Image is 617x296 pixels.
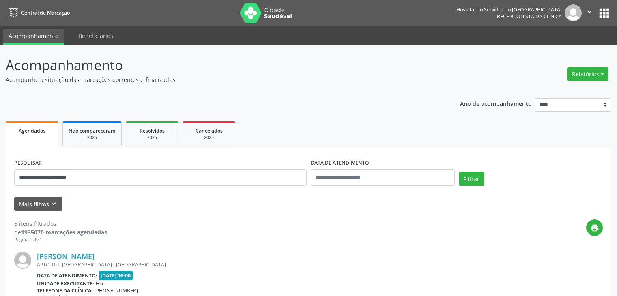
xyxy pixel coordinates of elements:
[21,9,70,16] span: Central de Marcação
[3,29,64,45] a: Acompanhamento
[99,271,133,280] span: [DATE] 16:00
[95,287,138,294] span: [PHONE_NUMBER]
[6,6,70,19] a: Central de Marcação
[14,236,107,243] div: Página 1 de 1
[585,7,594,16] i: 
[497,13,562,20] span: Recepcionista da clínica
[586,219,603,236] button: print
[14,197,62,211] button: Mais filtroskeyboard_arrow_down
[37,272,97,279] b: Data de atendimento:
[582,4,597,21] button: 
[37,261,481,268] div: APTO 101, [GEOGRAPHIC_DATA] - [GEOGRAPHIC_DATA]
[565,4,582,21] img: img
[14,228,107,236] div: de
[14,252,31,269] img: img
[96,280,105,287] span: Hse
[73,29,119,43] a: Beneficiários
[590,223,599,232] i: print
[37,280,94,287] b: Unidade executante:
[21,228,107,236] strong: 1935070 marcações agendadas
[189,135,229,141] div: 2025
[140,127,165,134] span: Resolvidos
[132,135,172,141] div: 2025
[37,287,93,294] b: Telefone da clínica:
[6,55,430,75] p: Acompanhamento
[6,75,430,84] p: Acompanhe a situação das marcações correntes e finalizadas
[456,6,562,13] div: Hospital do Servidor do [GEOGRAPHIC_DATA]
[69,135,116,141] div: 2025
[14,219,107,228] div: 5 itens filtrados
[460,98,532,108] p: Ano de acompanhamento
[14,157,42,169] label: PESQUISAR
[69,127,116,134] span: Não compareceram
[567,67,608,81] button: Relatórios
[37,252,95,261] a: [PERSON_NAME]
[459,172,484,186] button: Filtrar
[597,6,611,20] button: apps
[19,127,45,134] span: Agendados
[311,157,369,169] label: DATA DE ATENDIMENTO
[49,199,58,208] i: keyboard_arrow_down
[196,127,223,134] span: Cancelados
